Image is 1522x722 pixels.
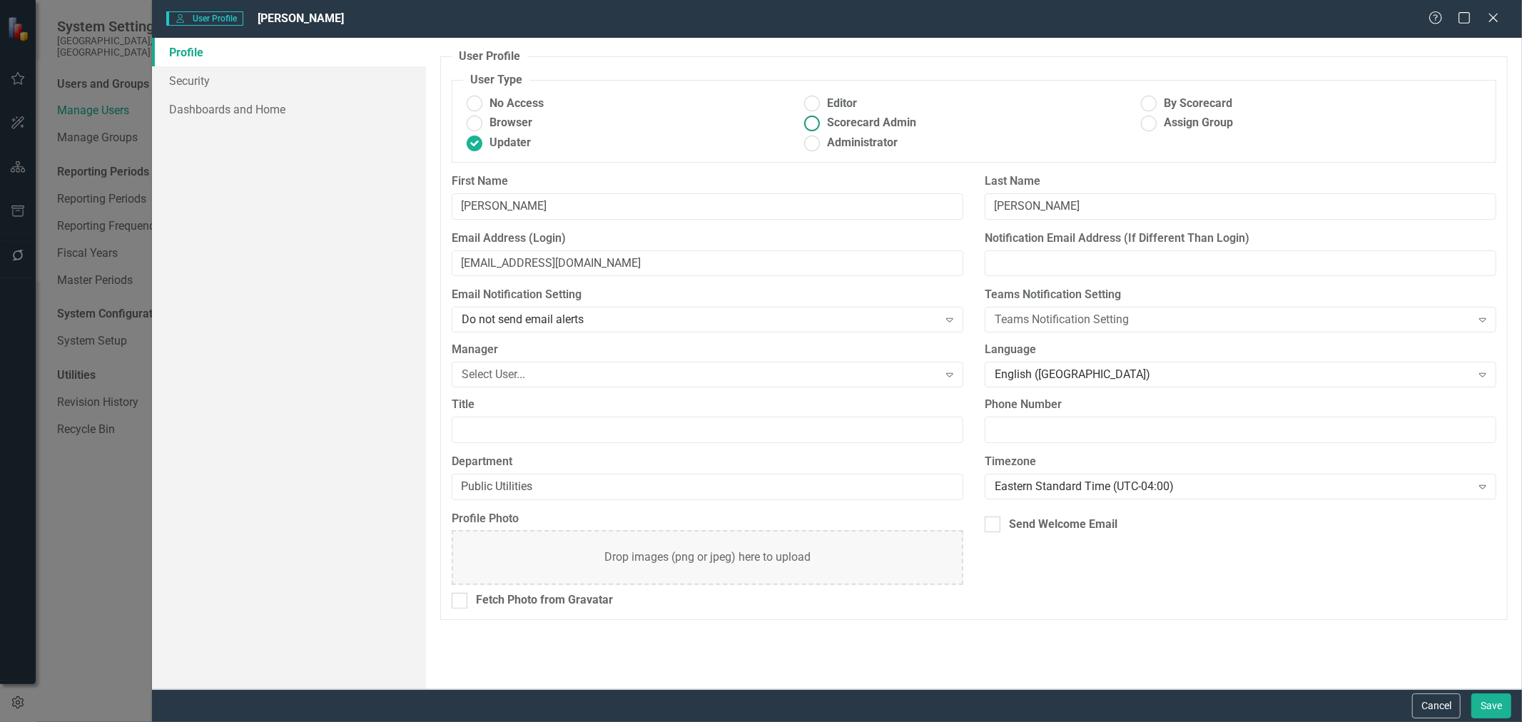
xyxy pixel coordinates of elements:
a: Dashboards and Home [152,95,426,123]
label: Profile Photo [452,511,963,527]
label: Last Name [985,173,1496,190]
label: Manager [452,342,963,358]
div: Drop images (png or jpeg) here to upload [604,549,811,566]
div: Fetch Photo from Gravatar [476,592,613,609]
label: First Name [452,173,963,190]
legend: User Type [463,72,529,88]
label: Department [452,454,963,470]
a: Security [152,66,426,95]
button: Cancel [1412,693,1461,718]
label: Language [985,342,1496,358]
div: Do not send email alerts [462,312,938,328]
span: [PERSON_NAME] [258,11,344,25]
div: Send Welcome Email [1009,517,1117,533]
div: Select User... [462,367,938,383]
label: Title [452,397,963,413]
div: Eastern Standard Time (UTC-04:00) [995,478,1471,494]
label: Timezone [985,454,1496,470]
button: Save [1471,693,1511,718]
span: Browser [489,115,532,131]
label: Notification Email Address (If Different Than Login) [985,230,1496,247]
label: Email Notification Setting [452,287,963,303]
legend: User Profile [452,49,527,65]
span: By Scorecard [1164,96,1232,112]
div: Teams Notification Setting [995,312,1471,328]
div: English ([GEOGRAPHIC_DATA]) [995,367,1471,383]
span: Updater [489,135,531,151]
span: Editor [827,96,857,112]
a: Profile [152,38,426,66]
span: User Profile [166,11,243,26]
label: Phone Number [985,397,1496,413]
span: No Access [489,96,544,112]
label: Email Address (Login) [452,230,963,247]
span: Assign Group [1164,115,1233,131]
span: Administrator [827,135,898,151]
label: Teams Notification Setting [985,287,1496,303]
span: Scorecard Admin [827,115,916,131]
